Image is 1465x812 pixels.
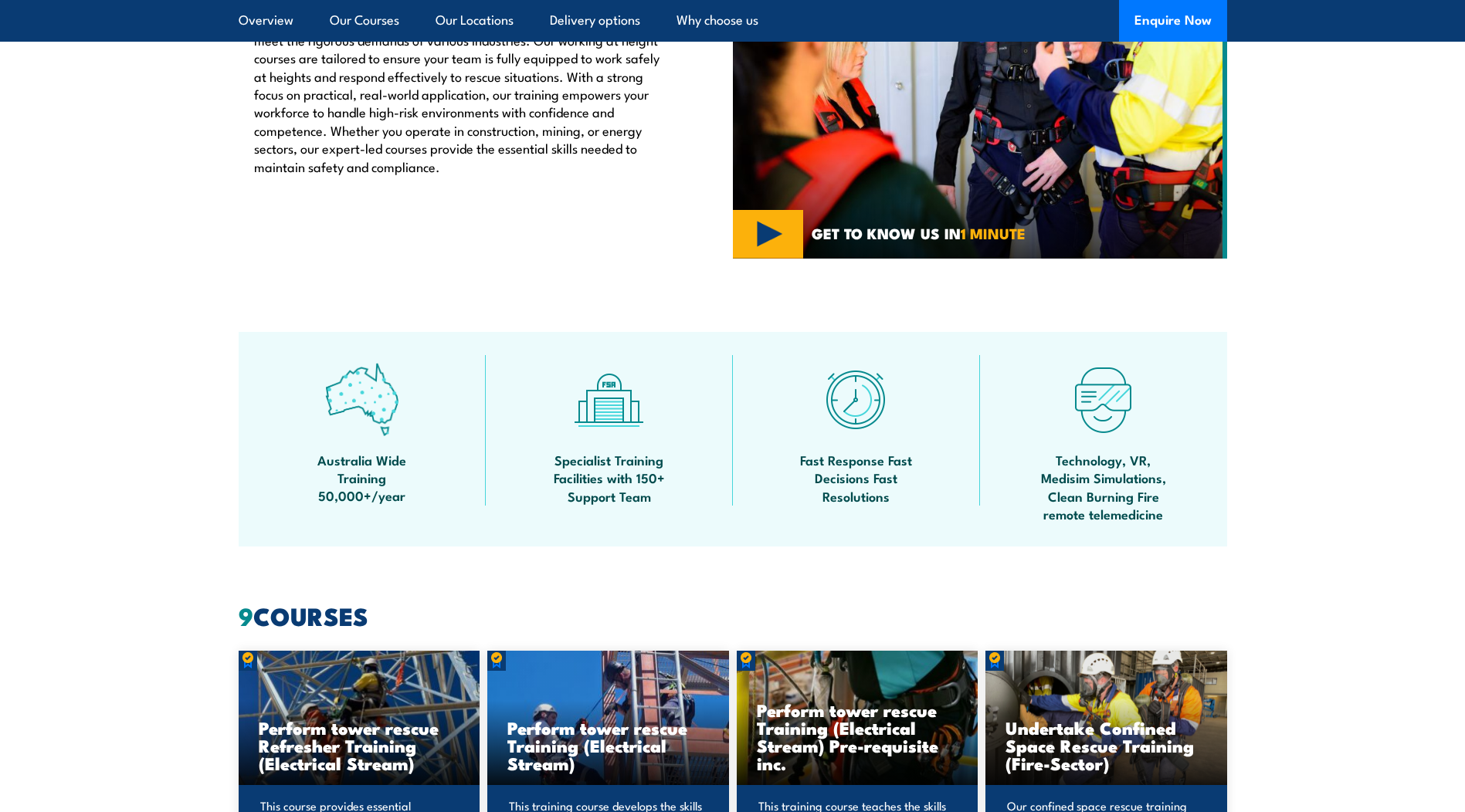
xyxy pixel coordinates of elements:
h3: Perform tower rescue Training (Electrical Stream) Pre-requisite inc. [757,701,958,772]
strong: 9 [239,596,253,634]
img: auswide-icon [325,363,398,436]
span: GET TO KNOW US IN [812,226,1026,240]
span: Australia Wide Training 50,000+/year [293,451,432,505]
img: tech-icon [1067,363,1140,436]
h3: Undertake Confined Space Rescue Training (Fire-Sector) [1005,719,1207,772]
img: facilities-icon [572,363,646,436]
span: Specialist Training Facilities with 150+ Support Team [540,451,679,505]
h2: COURSES [239,604,1227,626]
h3: Perform tower rescue Training (Electrical Stream) [507,719,709,772]
img: fast-icon [819,363,893,436]
strong: 1 MINUTE [961,222,1026,244]
h3: Perform tower rescue Refresher Training (Electrical Stream) [259,719,460,772]
span: Technology, VR, Medisim Simulations, Clean Burning Fire remote telemedicine [1034,451,1173,523]
span: Fast Response Fast Decisions Fast Resolutions [787,451,926,505]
